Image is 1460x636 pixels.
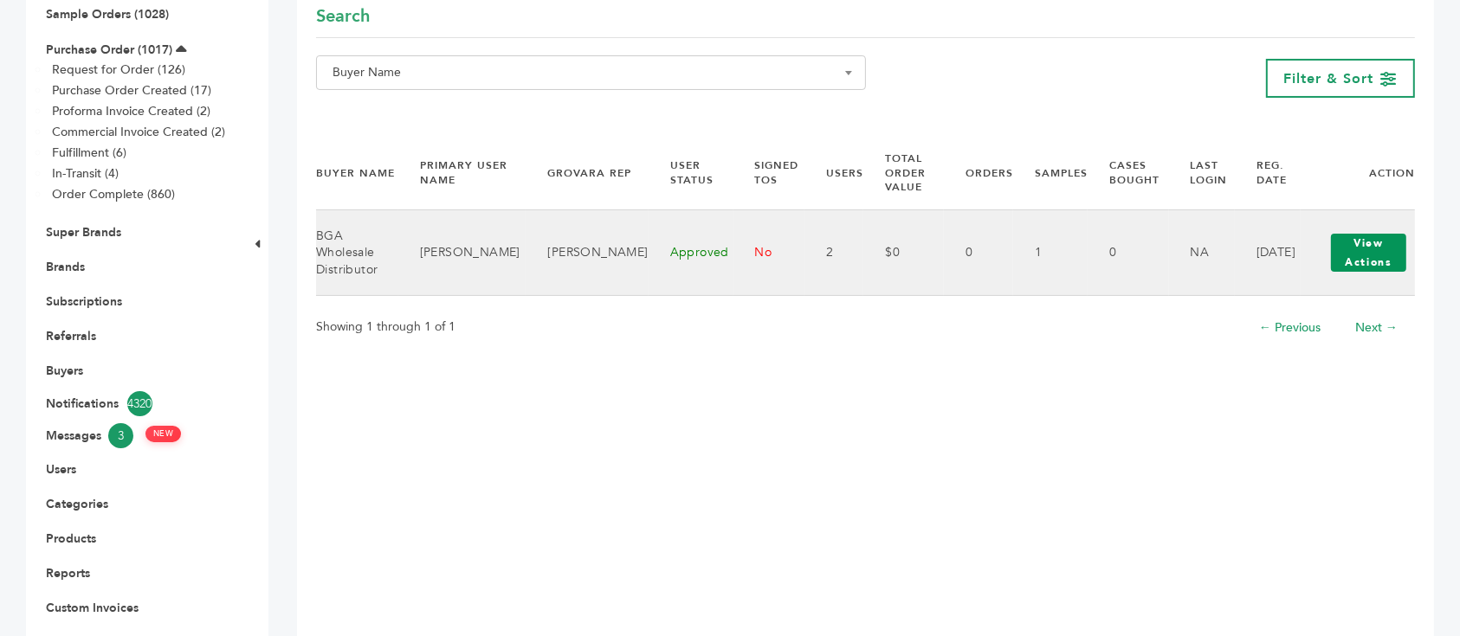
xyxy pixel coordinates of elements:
[108,423,133,448] span: 3
[1088,137,1168,210] th: Cases Bought
[863,137,944,210] th: Total Order Value
[1235,137,1301,210] th: Reg. Date
[1088,210,1168,296] td: 0
[46,224,121,241] a: Super Brands
[46,565,90,581] a: Reports
[46,600,139,616] a: Custom Invoices
[46,496,108,512] a: Categories
[398,137,527,210] th: Primary User Name
[1235,210,1301,296] td: [DATE]
[46,42,172,58] a: Purchase Order (1017)
[127,391,152,416] span: 4320
[46,423,223,448] a: Messages3 NEW
[1169,210,1235,296] td: NA
[804,210,863,296] td: 2
[526,137,648,210] th: Grovara Rep
[1355,319,1398,336] a: Next →
[46,461,76,478] a: Users
[526,210,648,296] td: [PERSON_NAME]
[649,210,733,296] td: Approved
[1284,69,1374,88] span: Filter & Sort
[1013,137,1088,210] th: Samples
[46,363,83,379] a: Buyers
[46,328,96,344] a: Referrals
[944,210,1013,296] td: 0
[944,137,1013,210] th: Orders
[863,210,944,296] td: $0
[1331,234,1406,272] button: View Actions
[316,4,370,29] span: Search
[52,124,225,140] a: Commercial Invoice Created (2)
[1301,137,1415,210] th: Action
[46,530,96,547] a: Products
[145,426,181,442] span: NEW
[733,210,805,296] td: No
[46,6,169,22] a: Sample Orders (1028)
[52,61,185,78] a: Request for Order (126)
[46,391,223,416] a: Notifications4320
[398,210,527,296] td: [PERSON_NAME]
[1169,137,1235,210] th: Last Login
[316,55,866,90] span: Buyer Name
[316,137,398,210] th: Buyer Name
[52,186,175,202] a: Order Complete (860)
[46,293,122,310] a: Subscriptions
[1259,319,1321,336] a: ← Previous
[804,137,863,210] th: Users
[52,82,211,99] a: Purchase Order Created (17)
[52,103,210,119] a: Proforma Invoice Created (2)
[52,145,126,161] a: Fulfillment (6)
[733,137,805,210] th: Signed TOS
[316,210,398,296] td: BGA Wholesale Distributor
[316,317,455,337] p: Showing 1 through 1 of 1
[52,165,119,182] a: In-Transit (4)
[46,259,85,275] a: Brands
[1013,210,1088,296] td: 1
[326,61,856,85] span: Buyer Name
[649,137,733,210] th: User Status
